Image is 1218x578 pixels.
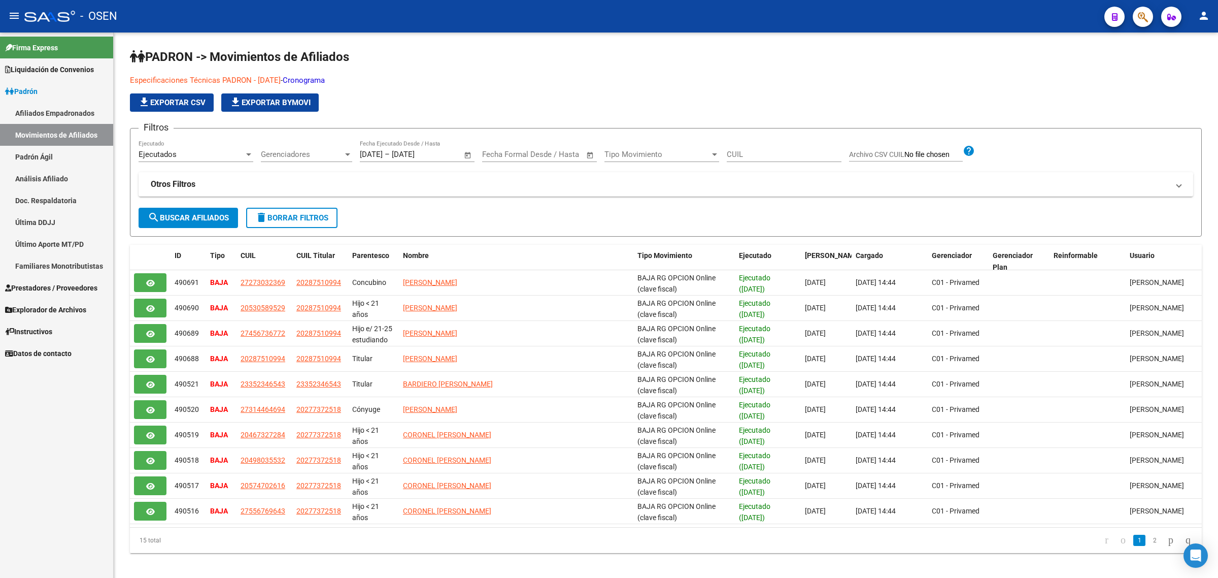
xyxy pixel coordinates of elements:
span: 20277372518 [296,456,341,464]
strong: BAJA [210,355,228,363]
span: [DATE] 14:44 [856,355,896,363]
span: 20277372518 [296,507,341,515]
span: Exportar Bymovi [229,98,311,107]
span: Ejecutados [139,150,177,159]
div: Open Intercom Messenger [1183,543,1208,568]
span: Tipo Movimiento [604,150,710,159]
a: Especificaciones Técnicas PADRON - [DATE] [130,76,281,85]
span: [DATE] [805,481,826,490]
span: Hijo < 21 años [352,452,379,471]
strong: BAJA [210,329,228,337]
span: Ejecutado [739,251,771,260]
span: [DATE] [805,431,826,439]
span: Firma Express [5,42,58,53]
datatable-header-cell: Gerenciador Plan [989,245,1050,278]
datatable-header-cell: Cargado [852,245,928,278]
span: Exportar CSV [138,98,206,107]
p: - [130,75,521,86]
span: 20530589529 [241,304,285,312]
span: 490688 [175,355,199,363]
span: 20287510994 [296,329,341,337]
span: [DATE] 14:44 [856,481,896,490]
button: Open calendar [462,149,474,161]
span: [DATE] 14:44 [856,507,896,515]
span: 20287510994 [241,355,285,363]
span: BARDIERO [PERSON_NAME] [403,380,493,388]
span: 20498035532 [241,456,285,464]
span: [DATE] 14:44 [856,278,896,286]
strong: Otros Filtros [151,179,195,190]
span: Explorador de Archivos [5,304,86,315]
mat-icon: person [1198,10,1210,22]
span: [PERSON_NAME] [1130,380,1184,388]
a: go to last page [1181,535,1195,546]
strong: BAJA [210,456,228,464]
span: 490517 [175,481,199,490]
span: [PERSON_NAME] [1130,304,1184,312]
span: Ejecutado ([DATE]) [739,375,770,395]
mat-icon: delete [255,211,267,223]
span: 490521 [175,380,199,388]
a: go to first page [1100,535,1113,546]
a: 1 [1133,535,1145,546]
span: Tipo [210,251,225,260]
input: Start date [360,150,383,159]
button: Exportar Bymovi [221,93,319,112]
span: CUIL [241,251,256,260]
span: Borrar Filtros [255,213,328,222]
span: [DATE] [805,355,826,363]
datatable-header-cell: Tipo [206,245,236,278]
span: [DATE] [805,329,826,337]
span: [PERSON_NAME] [1130,278,1184,286]
span: BAJA RG OPCION Online (clave fiscal) [637,274,716,294]
span: C01 - Privamed [932,481,979,490]
mat-expansion-panel-header: Otros Filtros [139,172,1193,197]
span: Gerenciador Plan [993,251,1033,271]
span: [DATE] 14:44 [856,304,896,312]
span: 20277372518 [296,405,341,413]
a: go to previous page [1116,535,1130,546]
span: 20574702616 [241,481,285,490]
span: [PERSON_NAME] [1130,355,1184,363]
span: [PERSON_NAME] [1130,456,1184,464]
strong: BAJA [210,278,228,286]
span: Ejecutado ([DATE]) [739,502,770,522]
span: Ejecutado ([DATE]) [739,274,770,294]
datatable-header-cell: Gerenciador [928,245,989,278]
span: – [385,150,390,159]
span: BAJA RG OPCION Online (clave fiscal) [637,375,716,395]
span: Ejecutado ([DATE]) [739,477,770,497]
span: 20277372518 [296,431,341,439]
span: Concubino [352,278,386,286]
span: C01 - Privamed [932,405,979,413]
datatable-header-cell: CUIL Titular [292,245,348,278]
span: Hijo < 21 años [352,299,379,319]
span: - OSEN [80,5,117,27]
span: Ejecutado ([DATE]) [739,401,770,421]
span: [PERSON_NAME] [403,304,457,312]
input: End date [392,150,441,159]
span: 27273032369 [241,278,285,286]
span: Datos de contacto [5,348,72,359]
span: CORONEL [PERSON_NAME] [403,507,491,515]
span: 20287510994 [296,304,341,312]
span: 20287510994 [296,278,341,286]
span: [DATE] [805,304,826,312]
span: [DATE] 14:44 [856,456,896,464]
span: C01 - Privamed [932,329,979,337]
span: 20467327284 [241,431,285,439]
button: Open calendar [585,149,596,161]
span: C01 - Privamed [932,507,979,515]
span: [PERSON_NAME] [1130,481,1184,490]
span: 490691 [175,278,199,286]
datatable-header-cell: Parentesco [348,245,399,278]
span: CORONEL [PERSON_NAME] [403,481,491,490]
strong: BAJA [210,507,228,515]
span: 490690 [175,304,199,312]
span: [PERSON_NAME] [403,405,457,413]
span: [DATE] 14:44 [856,431,896,439]
input: Start date [482,150,515,159]
span: [PERSON_NAME] [1130,507,1184,515]
input: End date [524,150,573,159]
span: [DATE] 14:44 [856,380,896,388]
